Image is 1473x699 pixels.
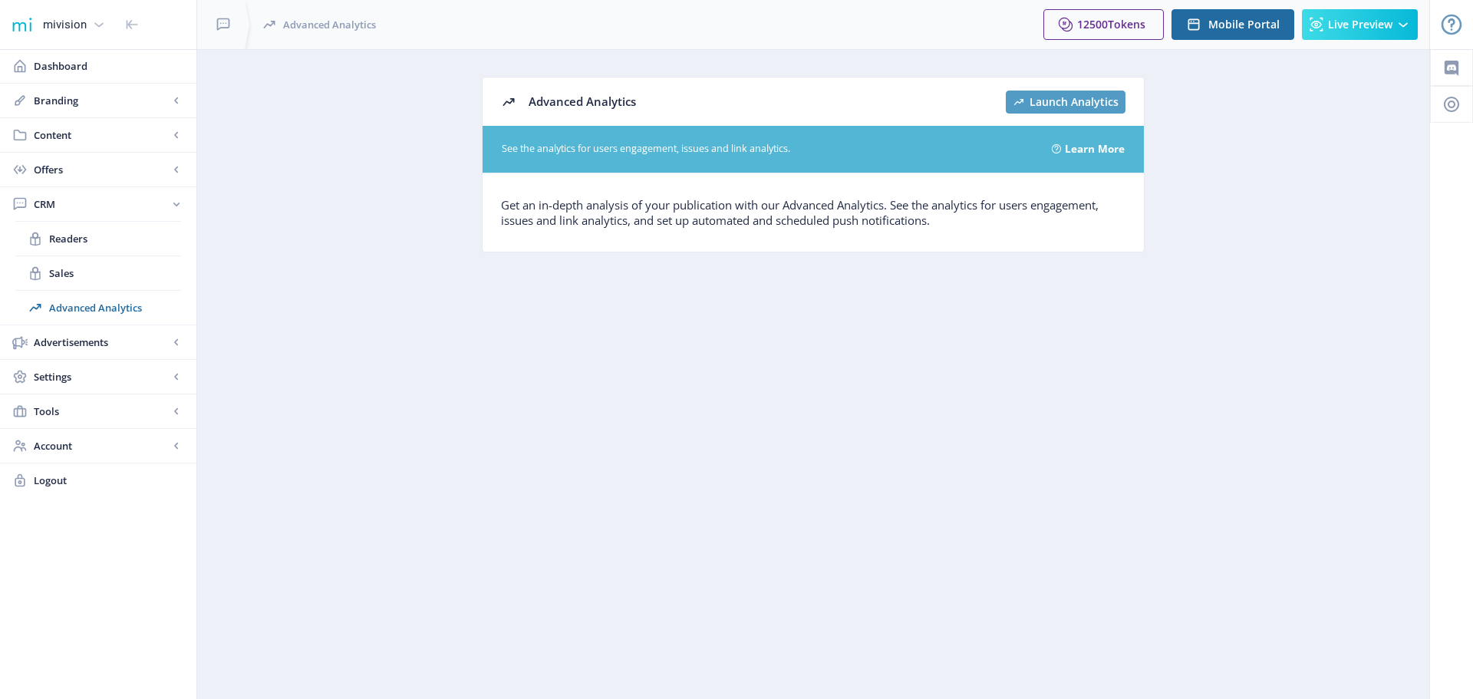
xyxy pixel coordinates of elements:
[501,197,1125,228] p: Get an in-depth analysis of your publication with our Advanced Analytics. See the analytics for u...
[34,369,169,384] span: Settings
[34,58,184,74] span: Dashboard
[34,473,184,488] span: Logout
[43,8,87,41] div: mivision
[1302,9,1418,40] button: Live Preview
[283,17,376,32] span: Advanced Analytics
[1171,9,1294,40] button: Mobile Portal
[1006,91,1125,114] button: Launch Analytics
[15,291,181,325] a: Advanced Analytics
[502,142,1033,157] span: See the analytics for users engagement, issues and link analytics.
[34,127,169,143] span: Content
[1043,9,1164,40] button: 12500Tokens
[49,231,181,246] span: Readers
[1030,96,1119,108] span: Launch Analytics
[49,265,181,281] span: Sales
[529,94,636,109] span: Advanced Analytics
[1108,17,1145,31] span: Tokens
[1065,137,1125,161] a: Learn More
[15,256,181,290] a: Sales
[34,93,169,108] span: Branding
[34,438,169,453] span: Account
[1208,18,1280,31] span: Mobile Portal
[34,335,169,350] span: Advertisements
[1328,18,1392,31] span: Live Preview
[34,162,169,177] span: Offers
[34,196,169,212] span: CRM
[15,222,181,256] a: Readers
[34,404,169,419] span: Tools
[9,12,34,37] img: 1f20cf2a-1a19-485c-ac21-848c7d04f45b.png
[49,300,181,315] span: Advanced Analytics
